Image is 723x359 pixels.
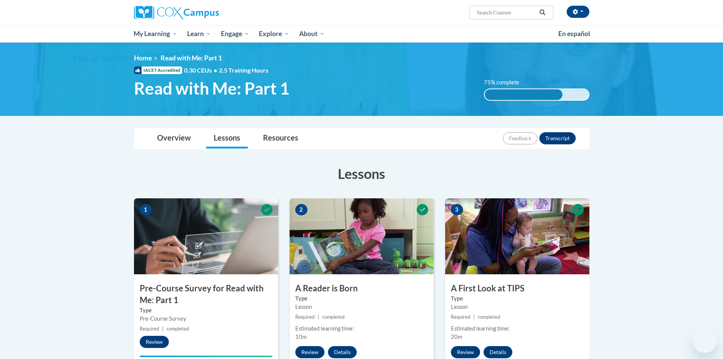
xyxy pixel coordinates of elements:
[290,283,434,294] h3: A Reader is Born
[290,198,434,274] img: Course Image
[451,346,480,358] button: Review
[299,29,325,38] span: About
[216,25,254,43] a: Engage
[254,25,294,43] a: Explore
[295,294,428,303] label: Type
[221,29,249,38] span: Engage
[187,29,211,38] span: Learn
[140,204,152,215] span: 1
[259,29,289,38] span: Explore
[445,283,589,294] h3: A First Look at TIPS
[140,306,273,315] label: Type
[693,329,717,353] iframe: Button to launch messaging window
[219,66,268,74] span: 2.5 Training Hours
[161,54,222,62] span: Read with Me: Part 1
[134,6,219,19] img: Cox Campus
[295,303,428,311] div: Lesson
[123,25,601,43] div: Main menu
[318,314,319,320] span: |
[167,326,189,332] span: completed
[140,326,159,332] span: Required
[295,204,307,215] span: 2
[451,314,470,320] span: Required
[140,336,169,348] button: Review
[140,315,273,323] div: Pre-Course Survey
[255,128,306,149] a: Resources
[451,334,462,340] span: 20m
[162,326,164,332] span: |
[451,324,584,333] div: Estimated learning time:
[328,346,357,358] button: Details
[295,346,324,358] button: Review
[503,132,537,144] button: Feedback
[134,164,589,183] h3: Lessons
[322,314,345,320] span: completed
[134,66,182,74] span: IACET Accredited
[134,54,152,62] a: Home
[484,78,528,87] label: 75% complete
[206,128,248,149] a: Lessons
[567,6,589,18] button: Account Settings
[134,283,278,306] h3: Pre-Course Survey for Read with Me: Part 1
[134,198,278,274] img: Course Image
[294,25,330,43] a: About
[451,303,584,311] div: Lesson
[295,324,428,333] div: Estimated learning time:
[539,132,576,144] button: Transcript
[134,78,290,98] span: Read with Me: Part 1
[484,346,512,358] button: Details
[134,29,177,38] span: My Learning
[537,8,548,17] button: Search
[445,198,589,274] img: Course Image
[295,314,315,320] span: Required
[451,294,584,303] label: Type
[558,30,590,38] span: En español
[485,89,562,100] div: 75% complete
[150,128,198,149] a: Overview
[295,334,307,340] span: 10m
[129,25,183,43] a: My Learning
[553,26,595,42] a: En español
[476,8,537,17] input: Search Courses
[473,314,475,320] span: |
[134,6,278,19] a: Cox Campus
[184,66,219,74] span: 0.30 CEUs
[214,66,217,74] span: •
[182,25,216,43] a: Learn
[140,356,273,357] div: Your progress
[451,204,463,215] span: 3
[478,314,500,320] span: completed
